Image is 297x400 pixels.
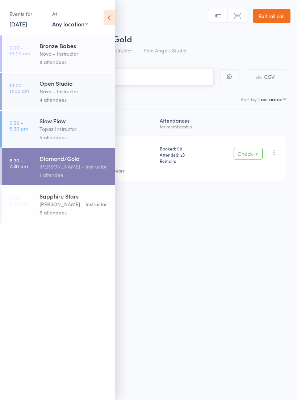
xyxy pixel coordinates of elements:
time: 5:30 - 6:30 pm [9,120,28,131]
a: Exit roll call [253,9,290,23]
div: Slow Flow [39,117,109,125]
div: Nova - Instructor [39,50,109,58]
div: Atten­dances [157,113,209,132]
a: [DATE] [9,20,27,28]
div: At [52,8,88,20]
a: 7:30 -8:30 pmSapphire Stars[PERSON_NAME] - Instructor6 attendees [2,186,115,223]
div: Sapphire Stars [39,192,109,200]
div: [PERSON_NAME] - Instructor [39,200,109,208]
label: Sort by [240,95,257,103]
span: Booked: 58 [160,145,206,152]
div: Open Studio [39,79,109,87]
div: 4 attendees [39,95,109,104]
div: 6 attendees [39,208,109,217]
div: Nova - Instructor [39,87,109,95]
a: 6:30 -7:30 pmDiamond/Gold[PERSON_NAME] - Instructor1 attendee [2,148,115,185]
div: Last name [258,95,283,103]
a: 5:30 -6:30 pmSlow FlowTopaz Instructor5 attendees [2,111,115,148]
time: 10:00 - 11:00 am [9,82,29,94]
div: 8 attendees [39,58,109,66]
span: Attended: 23 [160,152,206,158]
span: Pole Angels Studio [143,47,187,54]
div: [PERSON_NAME] - Instructor [39,162,109,171]
span: Remain: [160,158,206,164]
time: 6:30 - 7:30 pm [9,157,28,169]
span: - [176,158,178,164]
div: 5 attendees [39,133,109,141]
a: 9:00 -10:00 amBronze BabesNova - Instructor8 attendees [2,35,115,72]
div: for membership [160,124,206,129]
button: CSV [245,69,286,85]
div: Topaz Instructor [39,125,109,133]
div: Any location [52,20,88,28]
div: 1 attendee [39,171,109,179]
div: Events for [9,8,45,20]
time: 9:00 - 10:00 am [9,44,30,56]
div: Bronze Babes [39,42,109,50]
div: Diamond/Gold [39,154,109,162]
a: 10:00 -11:00 amOpen StudioNova - Instructor4 attendees [2,73,115,110]
time: 7:30 - 8:30 pm [9,195,28,207]
button: Check in [234,148,263,159]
